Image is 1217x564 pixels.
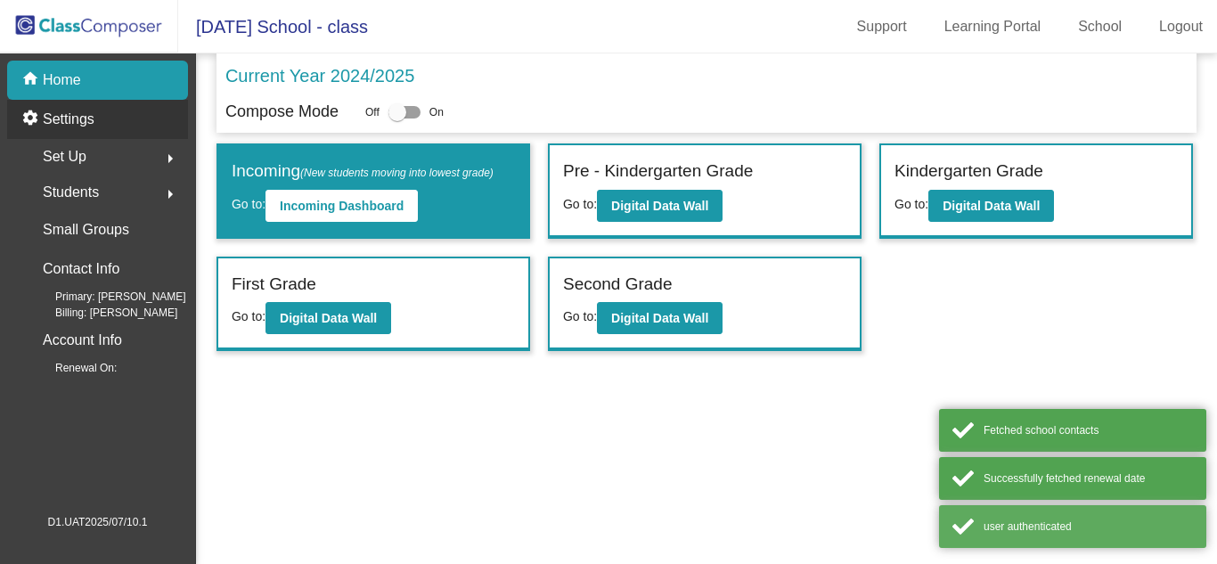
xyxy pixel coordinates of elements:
[43,109,94,130] p: Settings
[43,180,99,205] span: Students
[280,311,377,325] b: Digital Data Wall
[43,217,129,242] p: Small Groups
[159,148,181,169] mat-icon: arrow_right
[894,197,928,211] span: Go to:
[43,328,122,353] p: Account Info
[27,360,117,376] span: Renewal On:
[597,302,723,334] button: Digital Data Wall
[21,109,43,130] mat-icon: settings
[930,12,1056,41] a: Learning Portal
[27,289,186,305] span: Primary: [PERSON_NAME]
[280,199,404,213] b: Incoming Dashboard
[429,104,444,120] span: On
[563,309,597,323] span: Go to:
[611,199,708,213] b: Digital Data Wall
[265,302,391,334] button: Digital Data Wall
[611,311,708,325] b: Digital Data Wall
[597,190,723,222] button: Digital Data Wall
[27,305,177,321] span: Billing: [PERSON_NAME]
[21,69,43,91] mat-icon: home
[232,272,316,298] label: First Grade
[894,159,1043,184] label: Kindergarten Grade
[563,272,673,298] label: Second Grade
[843,12,921,41] a: Support
[43,69,81,91] p: Home
[1064,12,1136,41] a: School
[563,197,597,211] span: Go to:
[265,190,418,222] button: Incoming Dashboard
[232,159,494,184] label: Incoming
[1145,12,1217,41] a: Logout
[300,167,494,179] span: (New students moving into lowest grade)
[232,197,265,211] span: Go to:
[563,159,753,184] label: Pre - Kindergarten Grade
[225,100,339,124] p: Compose Mode
[225,62,414,89] p: Current Year 2024/2025
[984,422,1193,438] div: Fetched school contacts
[365,104,380,120] span: Off
[43,144,86,169] span: Set Up
[178,12,368,41] span: [DATE] School - class
[928,190,1054,222] button: Digital Data Wall
[943,199,1040,213] b: Digital Data Wall
[984,470,1193,486] div: Successfully fetched renewal date
[159,184,181,205] mat-icon: arrow_right
[43,257,119,282] p: Contact Info
[232,309,265,323] span: Go to:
